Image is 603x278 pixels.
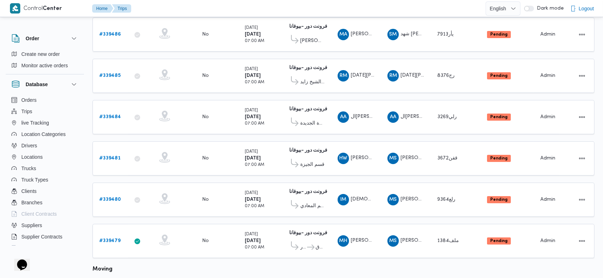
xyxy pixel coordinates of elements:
[245,122,264,126] small: 07:00 AM
[289,189,327,194] b: فرونت دور -بيوفانا
[21,244,39,252] span: Devices
[9,60,81,71] button: Monitor active orders
[92,267,112,272] b: moving
[9,163,81,174] button: Trucks
[9,48,81,60] button: Create new order
[9,242,81,254] button: Devices
[338,194,349,205] div: Isalam Mahmood Muhammad Ghrib
[389,194,397,205] span: MS
[338,70,349,82] div: Rmdhan Muhammad Muhammad Abadalamunam
[10,3,20,14] img: X8yXhbKr1z7QwAAAABJRU5ErkJggg==
[490,198,508,202] b: Pending
[245,80,264,84] small: 07:00 AM
[245,204,264,208] small: 07:00 AM
[245,246,264,250] small: 07:00 AM
[401,156,441,160] span: [PERSON_NAME]
[99,72,121,80] a: #339485
[21,232,62,241] span: Supplier Contracts
[21,210,57,218] span: Client Contracts
[202,155,209,162] div: No
[540,73,555,78] span: Admin
[338,29,349,40] div: Mustfi Ahmad Said Mustfi
[490,239,508,243] b: Pending
[21,107,32,116] span: Trips
[245,197,261,202] b: [DATE]
[351,32,391,36] span: [PERSON_NAME]
[339,235,347,247] span: MH
[490,74,508,78] b: Pending
[245,232,258,236] small: [DATE]
[576,29,588,40] button: Actions
[11,34,78,43] button: Order
[9,185,81,197] button: Clients
[300,243,306,252] span: العبور
[437,115,457,119] span: رلي3269
[289,107,327,111] b: فرونت دور -بيوفانا
[9,117,81,128] button: live Tracking
[340,111,347,123] span: AA
[567,1,597,16] button: Logout
[540,32,555,37] span: Admin
[99,154,121,163] a: #339481
[21,50,60,58] span: Create new order
[540,115,555,119] span: Admin
[9,231,81,242] button: Supplier Contracts
[389,153,397,164] span: MS
[99,238,121,243] b: # 339479
[245,115,261,119] b: [DATE]
[437,32,454,37] span: يأر7913
[21,61,68,70] span: Monitor active orders
[202,238,209,244] div: No
[21,175,48,184] span: Truck Types
[202,114,209,120] div: No
[401,238,441,243] span: [PERSON_NAME]
[43,6,62,11] b: Center
[487,31,511,38] span: Pending
[202,196,209,203] div: No
[245,73,261,78] b: [DATE]
[490,115,508,119] b: Pending
[21,96,37,104] span: Orders
[11,80,78,89] button: Database
[300,78,325,86] span: قسم الشيخ زايد
[487,155,511,162] span: Pending
[9,151,81,163] button: Locations
[202,31,209,38] div: No
[340,194,346,205] span: IM
[9,140,81,151] button: Drivers
[387,153,399,164] div: Muhammad Slah Abadalltaif Alshrif
[9,197,81,208] button: Branches
[245,109,258,112] small: [DATE]
[300,202,325,210] span: قسم المعادي
[112,4,131,13] button: Trips
[9,208,81,220] button: Client Contracts
[99,32,121,37] b: # 339486
[26,80,48,89] h3: Database
[387,235,399,247] div: Muhammad Slah Abadalltaif Alshrif
[21,198,42,207] span: Branches
[387,29,399,40] div: Shahad Mustfi Ahmad Abadah Abas Hamodah
[21,153,43,161] span: Locations
[339,70,347,82] span: RM
[540,238,555,243] span: Admin
[387,194,399,205] div: Muhammad Slah Abadalltaif Alshrif
[99,113,121,121] a: #339484
[300,37,325,45] span: [PERSON_NAME]
[540,156,555,161] span: Admin
[289,231,327,235] b: فرونت دور -بيوفانا
[351,156,433,160] span: [PERSON_NAME] [PERSON_NAME]
[339,29,347,40] span: MA
[300,119,325,128] span: قسم أول القاهرة الجديدة
[387,70,399,82] div: Rmdhan Muhammad Muhammad Abadalamunam
[245,156,261,161] b: [DATE]
[389,70,397,82] span: RM
[401,197,441,201] span: [PERSON_NAME]
[289,65,327,70] b: فرونت دور -بيوفانا
[387,111,399,123] div: Alsaid Ahmad Alsaid Ibrahem
[401,114,446,119] span: ال[PERSON_NAME]
[338,235,349,247] div: Mahmood Hamdi Khatab Ghlab
[338,111,349,123] div: Alsaid Ahmad Alsaid Ibrahem
[21,130,66,138] span: Location Categories
[487,72,511,79] span: Pending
